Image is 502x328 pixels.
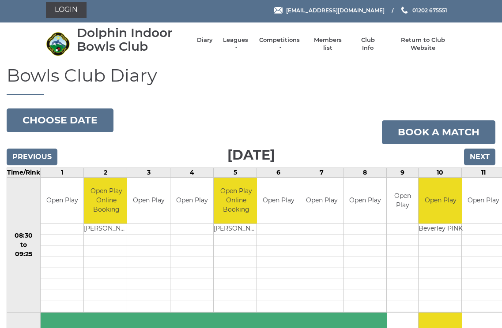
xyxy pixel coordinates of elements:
input: Next [464,149,495,165]
input: Previous [7,149,57,165]
td: 4 [170,168,214,177]
a: Email [EMAIL_ADDRESS][DOMAIN_NAME] [274,6,385,15]
td: 8 [343,168,387,177]
td: Open Play [343,178,386,224]
td: Open Play [170,178,213,224]
td: [PERSON_NAME] [214,224,258,235]
td: 2 [84,168,127,177]
a: Club Info [355,36,381,52]
td: Open Play Online Booking [214,178,258,224]
div: Dolphin Indoor Bowls Club [77,26,188,53]
td: Open Play Online Booking [84,178,128,224]
td: 10 [419,168,462,177]
img: Email [274,7,283,14]
td: Open Play [41,178,83,224]
td: 5 [214,168,257,177]
a: Book a match [382,120,495,144]
td: Open Play [387,178,418,224]
span: [EMAIL_ADDRESS][DOMAIN_NAME] [286,7,385,13]
a: Members list [310,36,346,52]
a: Login [46,2,87,18]
h1: Bowls Club Diary [7,66,495,95]
img: Dolphin Indoor Bowls Club [46,32,70,56]
a: Competitions [258,36,301,52]
a: Leagues [222,36,249,52]
td: Open Play [257,178,300,224]
td: 08:30 to 09:25 [7,177,41,313]
a: Diary [197,36,213,44]
td: 1 [41,168,84,177]
td: Beverley PINK [419,224,463,235]
td: Open Play [419,178,463,224]
td: Time/Rink [7,168,41,177]
td: 9 [387,168,419,177]
td: 6 [257,168,300,177]
td: 7 [300,168,343,177]
span: 01202 675551 [412,7,447,13]
a: Return to Club Website [389,36,456,52]
td: Open Play [127,178,170,224]
td: 3 [127,168,170,177]
td: [PERSON_NAME] [84,224,128,235]
a: Phone us 01202 675551 [400,6,447,15]
button: Choose date [7,108,113,132]
td: Open Play [300,178,343,224]
img: Phone us [401,7,408,14]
